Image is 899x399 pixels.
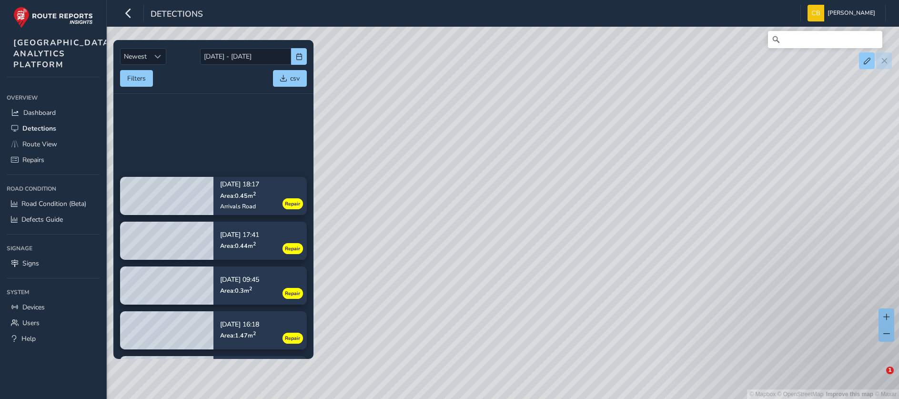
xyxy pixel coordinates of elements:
span: Road Condition (Beta) [21,199,86,208]
div: System [7,285,100,299]
a: Repairs [7,152,100,168]
span: Newest [121,49,150,64]
span: Devices [22,303,45,312]
span: Dashboard [23,108,56,117]
span: Repairs [22,155,44,164]
sup: 2 [253,190,256,197]
span: Area: 1.47 m [220,331,256,339]
span: Defects Guide [21,215,63,224]
a: Road Condition (Beta) [7,196,100,212]
sup: 2 [253,240,256,247]
span: Area: 0.3 m [220,286,252,295]
span: Repair [285,245,300,252]
span: Detections [151,8,203,21]
span: Repair [285,289,300,297]
img: rr logo [13,7,93,28]
a: Detections [7,121,100,136]
input: Search [768,31,882,48]
span: Users [22,318,40,327]
a: Devices [7,299,100,315]
span: Area: 0.44 m [220,242,256,250]
span: Detections [22,124,56,133]
p: [DATE] 16:18 [220,321,259,328]
a: Help [7,331,100,347]
span: Signs [22,259,39,268]
p: [DATE] 17:41 [220,232,259,238]
div: Overview [7,91,100,105]
img: diamond-layout [808,5,824,21]
a: Dashboard [7,105,100,121]
span: Help [21,334,36,343]
div: Sort by Date [150,49,166,64]
span: [GEOGRAPHIC_DATA] ANALYTICS PLATFORM [13,37,113,70]
button: Filters [120,70,153,87]
a: Defects Guide [7,212,100,227]
span: Route View [22,140,57,149]
button: csv [273,70,307,87]
a: Users [7,315,100,331]
div: Road Condition [7,182,100,196]
button: [PERSON_NAME] [808,5,879,21]
div: Arrivals Road [220,202,259,210]
sup: 2 [253,330,256,337]
p: [DATE] 09:45 [220,276,259,283]
a: Route View [7,136,100,152]
span: [PERSON_NAME] [828,5,875,21]
a: Signs [7,256,100,271]
span: Repair [285,200,300,207]
sup: 2 [249,285,252,292]
div: Signage [7,241,100,256]
span: csv [290,74,300,83]
p: [DATE] 18:17 [220,181,259,188]
span: Repair [285,334,300,342]
span: 1 [886,367,894,374]
span: Area: 0.45 m [220,191,256,199]
iframe: Intercom live chat [867,367,889,389]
